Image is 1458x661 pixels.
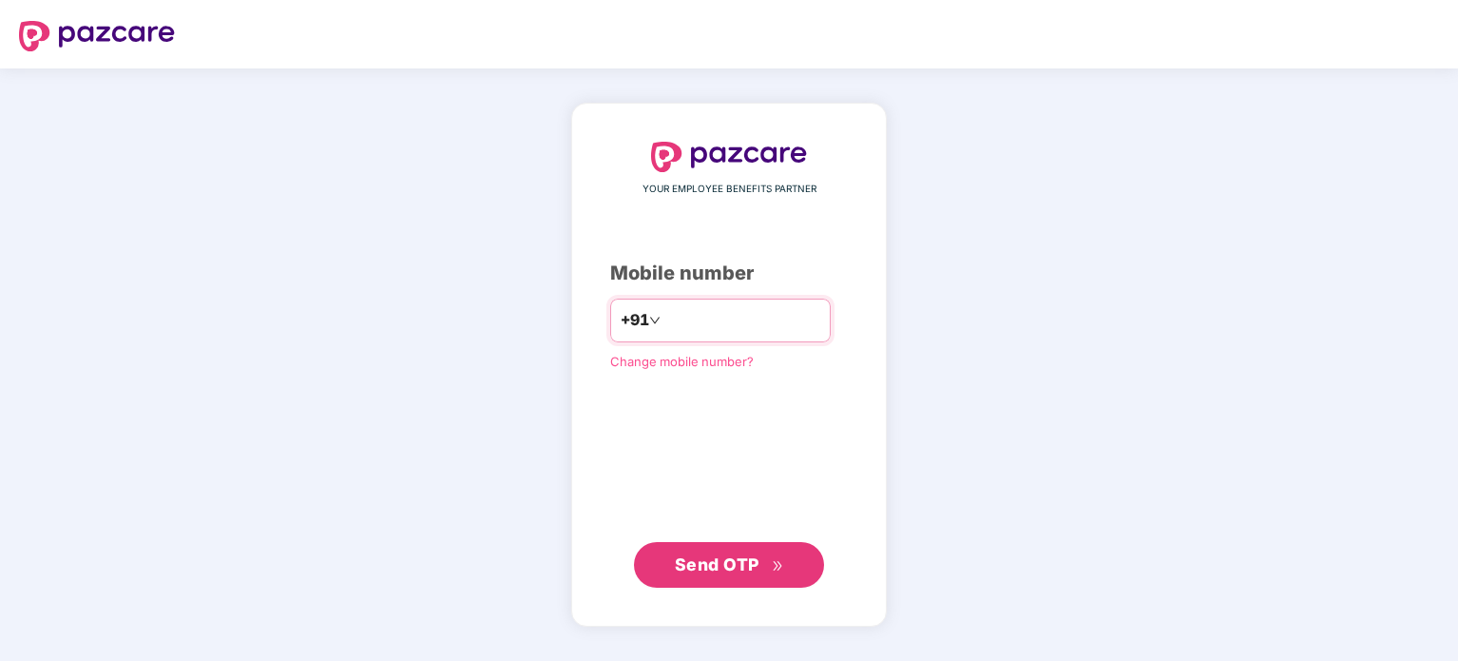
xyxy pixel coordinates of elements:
[19,21,175,51] img: logo
[772,560,784,573] span: double-right
[610,259,848,288] div: Mobile number
[621,308,649,332] span: +91
[643,182,816,197] span: YOUR EMPLOYEE BENEFITS PARTNER
[610,354,754,369] a: Change mobile number?
[634,542,824,588] button: Send OTPdouble-right
[675,554,759,574] span: Send OTP
[649,315,661,326] span: down
[651,142,807,172] img: logo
